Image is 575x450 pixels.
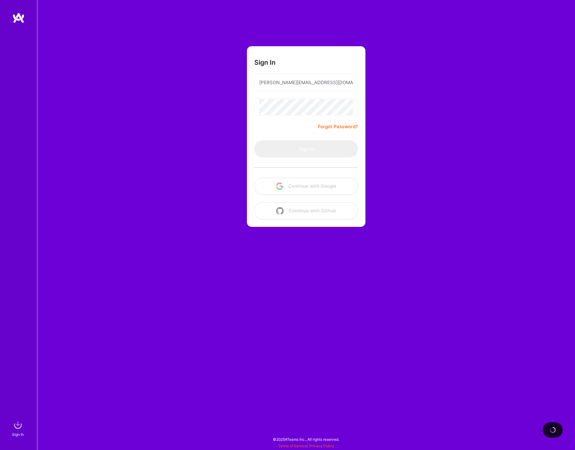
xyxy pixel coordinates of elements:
button: Continue with Google [254,178,358,195]
h3: Sign In [254,59,276,66]
img: icon [276,182,283,190]
button: Continue with Github [254,202,358,219]
a: Privacy Policy [309,444,334,448]
img: logo [12,12,25,23]
span: | [278,444,334,448]
img: icon [276,207,284,215]
div: Sign In [12,431,24,438]
input: Email... [259,75,353,90]
a: Terms of Service [278,444,307,448]
img: loading [550,427,556,433]
img: sign in [12,419,24,431]
a: Forgot Password? [318,123,358,130]
div: © 2025 ATeams Inc., All rights reserved. [37,432,575,447]
a: sign inSign In [13,419,24,438]
button: Sign In [254,140,358,157]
